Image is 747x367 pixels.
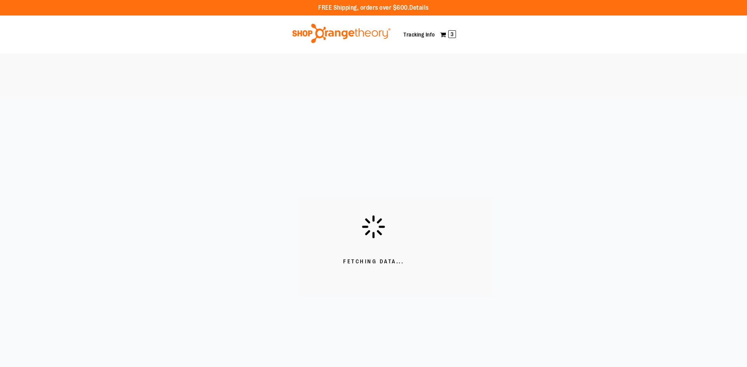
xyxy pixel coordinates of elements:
span: Fetching Data... [343,258,404,266]
span: 3 [448,30,456,38]
a: Details [409,4,429,11]
a: Tracking Info [403,31,435,38]
img: Shop Orangetheory [291,24,392,43]
p: FREE Shipping, orders over $600. [318,3,429,12]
